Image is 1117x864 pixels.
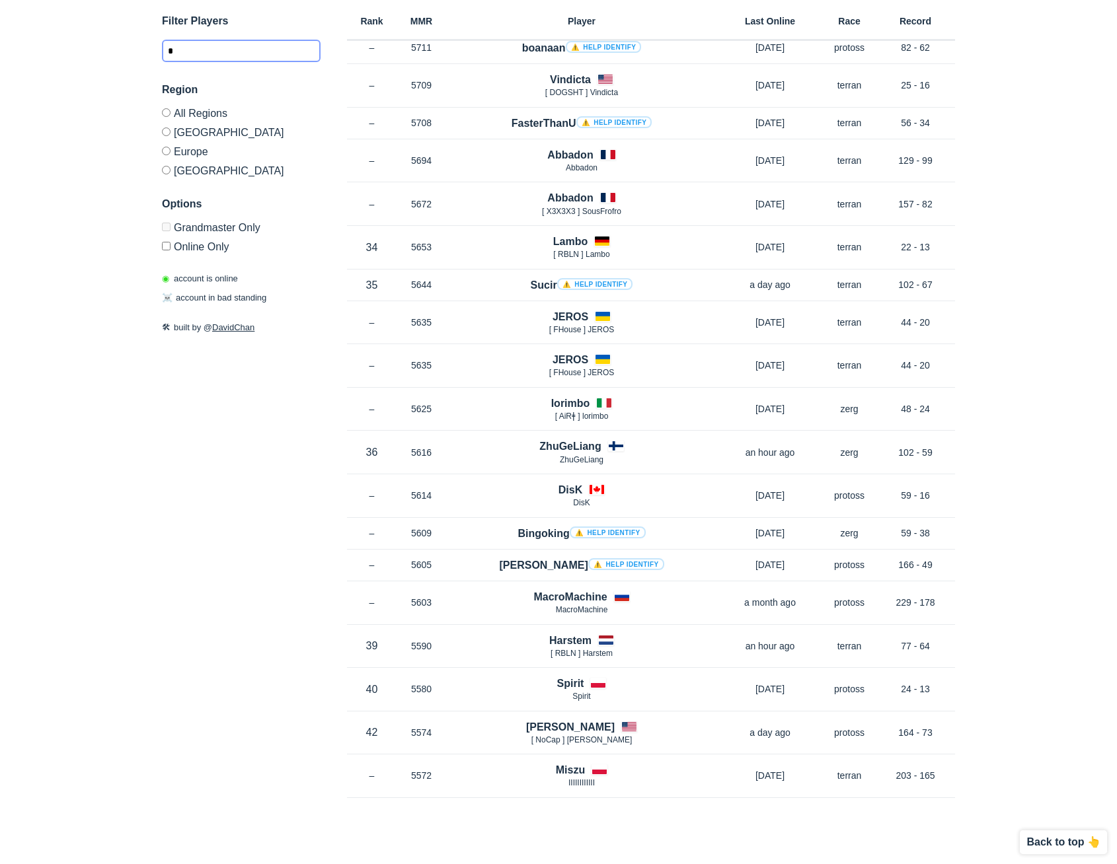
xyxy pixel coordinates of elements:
p: account is online [162,272,238,285]
p: – [347,402,397,415]
p: an hour ago [717,639,823,653]
span: Abbadon [566,163,597,172]
p: – [347,41,397,54]
p: protoss [823,682,876,696]
p: 5709 [397,79,446,92]
p: 5708 [397,116,446,129]
span: Spirit [572,692,590,701]
p: terran [823,79,876,92]
span: 🛠 [162,322,171,332]
h3: Filter Players [162,13,321,29]
h4: ZhuGeLiang [539,439,601,454]
p: a month ago [717,596,823,609]
label: Only show accounts currently laddering [162,236,321,252]
p: 166 - 49 [876,558,955,571]
p: zerg [823,526,876,540]
span: [ NoCap ] [PERSON_NAME] [531,735,633,744]
span: DisK [573,498,590,507]
h4: FasterThanU [512,116,652,131]
p: – [347,154,397,167]
p: – [347,489,397,502]
input: All Regions [162,108,171,117]
p: – [347,526,397,540]
label: All Regions [162,108,321,122]
p: 77 - 64 [876,639,955,653]
p: built by @ [162,321,321,334]
p: a day ago [717,278,823,291]
h4: MacroMachine [533,589,607,604]
a: ⚠️ Help identify [570,526,646,538]
p: 36 [347,445,397,460]
p: – [347,198,397,211]
span: [ FHouse ] JEROS [549,368,615,377]
h4: boanaan [522,40,642,55]
p: 157 - 82 [876,198,955,211]
p: account in bad standing [162,292,266,305]
input: [GEOGRAPHIC_DATA] [162,166,171,174]
p: [DATE] [717,154,823,167]
p: 229 - 178 [876,596,955,609]
p: 56 - 34 [876,116,955,129]
p: terran [823,154,876,167]
a: ⚠️ Help identify [557,278,633,290]
h4: DisK [558,482,582,497]
p: [DATE] [717,682,823,696]
h4: Harstem [549,633,592,648]
span: IIIIIIIIIIII [568,778,595,787]
p: protoss [823,489,876,502]
input: Europe [162,147,171,155]
p: 24 - 13 [876,682,955,696]
span: ☠️ [162,293,173,303]
span: MacroMachine [556,605,608,614]
h4: JEROS [553,309,588,324]
span: [ FHouse ] JEROS [549,325,615,334]
p: 35 [347,277,397,293]
p: a day ago [717,726,823,739]
p: 59 - 38 [876,526,955,540]
p: protoss [823,41,876,54]
p: 34 [347,240,397,255]
p: zerg [823,446,876,459]
h4: Vindicta [550,72,591,87]
h6: Race [823,17,876,26]
h6: Record [876,17,955,26]
p: 5653 [397,240,446,254]
p: 44 - 20 [876,359,955,372]
p: an hour ago [717,446,823,459]
p: 82 - 62 [876,41,955,54]
p: [DATE] [717,402,823,415]
p: 129 - 99 [876,154,955,167]
p: 5609 [397,526,446,540]
p: [DATE] [717,79,823,92]
p: 203 - 165 [876,769,955,782]
p: 48 - 24 [876,402,955,415]
p: 5590 [397,639,446,653]
p: terran [823,240,876,254]
p: – [347,359,397,372]
span: [ DOGSHT ] Vindicta [545,88,618,97]
label: [GEOGRAPHIC_DATA] [162,122,321,141]
p: [DATE] [717,489,823,502]
p: Back to top 👆 [1026,837,1100,847]
h4: Abbadon [547,190,593,205]
p: 5605 [397,558,446,571]
a: ⚠️ Help identify [588,558,664,570]
label: Only Show accounts currently in Grandmaster [162,223,321,236]
label: [GEOGRAPHIC_DATA] [162,161,321,176]
p: protoss [823,596,876,609]
p: 5635 [397,359,446,372]
span: ◉ [162,273,169,283]
p: terran [823,639,876,653]
p: 5580 [397,682,446,696]
p: 5711 [397,41,446,54]
h4: JEROS [553,352,588,367]
p: – [347,316,397,329]
h4: Sucir [531,277,633,293]
h6: Player [446,17,717,26]
p: 25 - 16 [876,79,955,92]
p: 5603 [397,596,446,609]
h6: Rank [347,17,397,26]
label: Europe [162,141,321,161]
p: zerg [823,402,876,415]
p: protoss [823,558,876,571]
